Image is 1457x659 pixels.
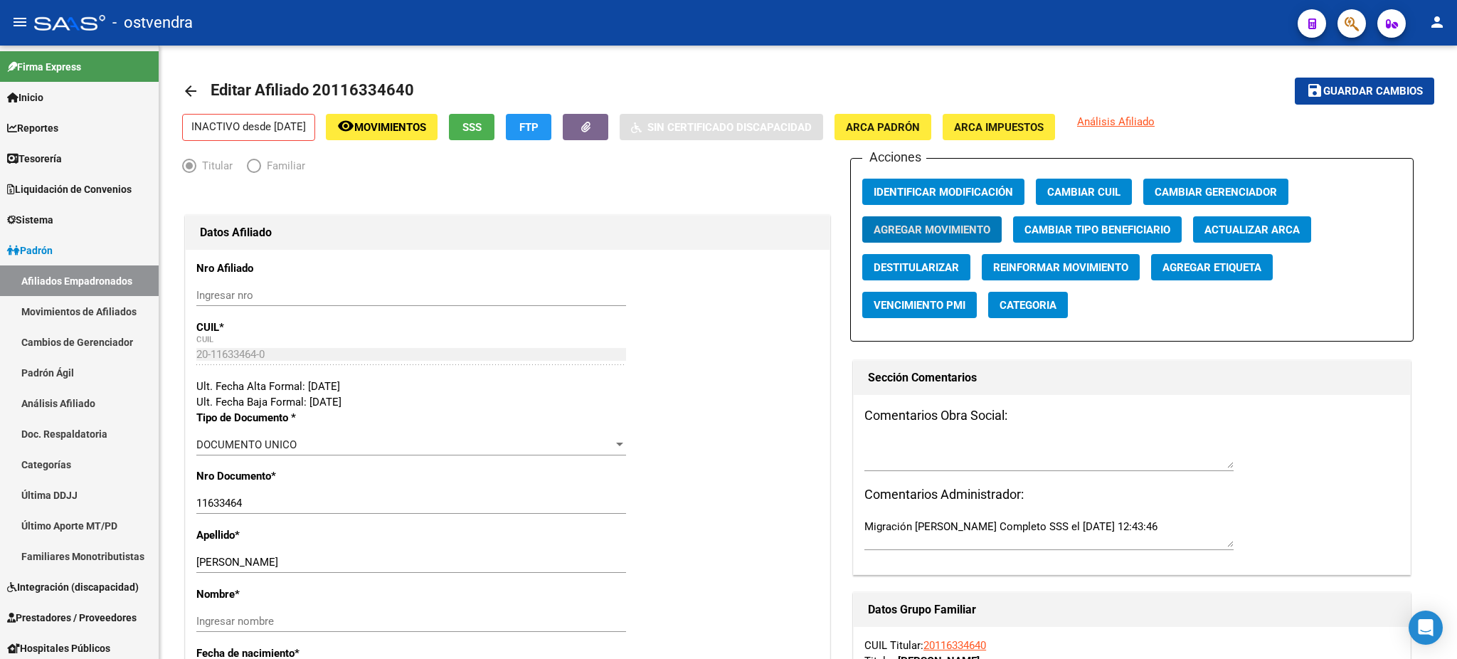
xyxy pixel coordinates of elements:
button: FTP [506,114,551,140]
div: Ult. Fecha Alta Formal: [DATE] [196,379,819,394]
p: Nro Documento [196,468,383,484]
span: Sin Certificado Discapacidad [647,121,812,134]
span: Guardar cambios [1323,85,1423,98]
mat-radio-group: Elija una opción [182,162,319,175]
span: Sistema [7,212,53,228]
button: Identificar Modificación [862,179,1024,205]
span: ARCA Padrón [846,121,920,134]
span: Actualizar ARCA [1204,223,1300,236]
span: Inicio [7,90,43,105]
span: Titular [196,158,233,174]
span: Reinformar Movimiento [993,261,1128,274]
span: Movimientos [354,121,426,134]
button: Cambiar Gerenciador [1143,179,1288,205]
button: Reinformar Movimiento [982,254,1140,280]
span: Agregar Movimiento [874,223,990,236]
button: Guardar cambios [1295,78,1434,104]
span: SSS [462,121,482,134]
span: Destitularizar [874,261,959,274]
span: Categoria [1000,299,1056,312]
button: Actualizar ARCA [1193,216,1311,243]
button: ARCA Impuestos [943,114,1055,140]
span: Hospitales Públicos [7,640,110,656]
span: Liquidación de Convenios [7,181,132,197]
a: 20116334640 [923,639,986,652]
mat-icon: save [1306,82,1323,99]
span: Firma Express [7,59,81,75]
mat-icon: person [1429,14,1446,31]
h1: Datos Grupo Familiar [868,599,1396,621]
button: Vencimiento PMI [862,292,977,318]
span: DOCUMENTO UNICO [196,438,297,451]
span: Vencimiento PMI [874,299,965,312]
span: Cambiar Gerenciador [1155,186,1277,199]
button: Movimientos [326,114,438,140]
mat-icon: menu [11,14,28,31]
div: Open Intercom Messenger [1409,611,1443,645]
p: Tipo de Documento * [196,410,383,426]
p: INACTIVO desde [DATE] [182,114,315,141]
button: Destitularizar [862,254,970,280]
h3: Acciones [862,147,926,167]
span: FTP [519,121,539,134]
span: Cambiar CUIL [1047,186,1120,199]
span: Integración (discapacidad) [7,579,139,595]
span: Editar Afiliado 20116334640 [211,81,414,99]
p: CUIL [196,320,383,335]
mat-icon: remove_red_eye [337,117,354,135]
button: Cambiar CUIL [1036,179,1132,205]
button: Agregar Etiqueta [1151,254,1273,280]
h3: Comentarios Administrador: [864,485,1399,505]
button: ARCA Padrón [835,114,931,140]
p: Apellido [196,527,383,543]
span: Análisis Afiliado [1077,115,1155,128]
p: Nro Afiliado [196,260,383,276]
p: Nombre [196,586,383,602]
span: Familiar [261,158,305,174]
span: Identificar Modificación [874,186,1013,199]
button: Agregar Movimiento [862,216,1002,243]
div: Ult. Fecha Baja Formal: [DATE] [196,394,819,410]
button: Categoria [988,292,1068,318]
h3: Comentarios Obra Social: [864,406,1399,426]
span: Cambiar Tipo Beneficiario [1024,223,1170,236]
button: Sin Certificado Discapacidad [620,114,823,140]
span: Padrón [7,243,53,258]
span: Prestadores / Proveedores [7,610,137,626]
span: ARCA Impuestos [954,121,1044,134]
span: Reportes [7,120,58,136]
span: Agregar Etiqueta [1162,261,1261,274]
span: - ostvendra [112,7,193,38]
span: Tesorería [7,151,62,167]
button: SSS [449,114,494,140]
h1: Sección Comentarios [868,367,1396,389]
button: Cambiar Tipo Beneficiario [1013,216,1182,243]
h1: Datos Afiliado [200,221,815,244]
mat-icon: arrow_back [182,83,199,100]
